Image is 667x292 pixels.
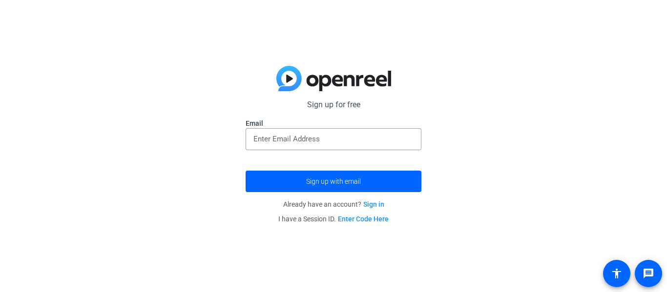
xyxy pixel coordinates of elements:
span: Already have an account? [283,200,384,208]
input: Enter Email Address [253,133,414,145]
a: Sign in [363,200,384,208]
a: Enter Code Here [338,215,389,223]
label: Email [246,118,421,128]
mat-icon: accessibility [611,268,623,279]
img: blue-gradient.svg [276,66,391,91]
mat-icon: message [643,268,654,279]
span: I have a Session ID. [278,215,389,223]
p: Sign up for free [246,99,421,111]
button: Sign up with email [246,171,421,192]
